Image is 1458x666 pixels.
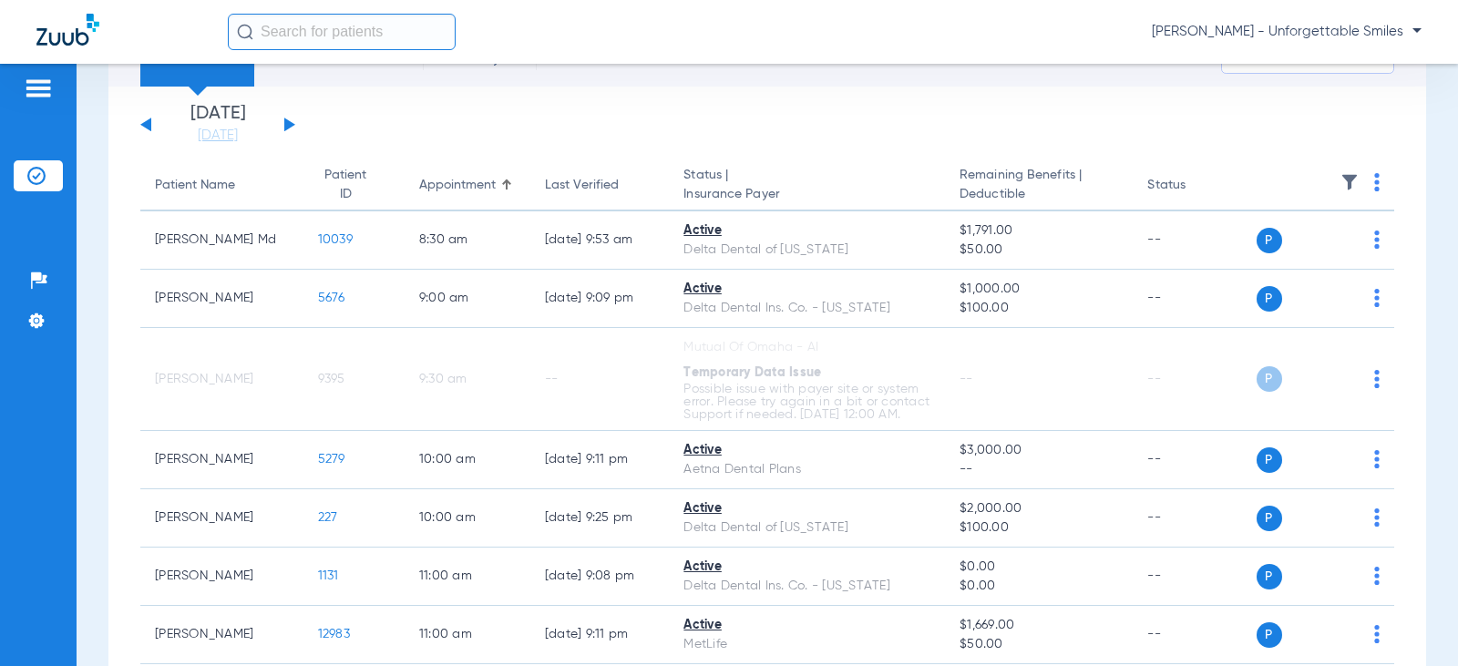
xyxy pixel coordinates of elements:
[530,548,670,606] td: [DATE] 9:08 PM
[1257,228,1282,253] span: P
[960,518,1118,538] span: $100.00
[1257,564,1282,589] span: P
[960,616,1118,635] span: $1,669.00
[1133,211,1256,270] td: --
[1257,286,1282,312] span: P
[1374,508,1380,527] img: group-dot-blue.svg
[945,160,1133,211] th: Remaining Benefits |
[960,221,1118,241] span: $1,791.00
[318,166,374,204] div: Patient ID
[140,328,303,431] td: [PERSON_NAME]
[530,431,670,489] td: [DATE] 9:11 PM
[683,635,930,654] div: MetLife
[140,211,303,270] td: [PERSON_NAME] Md
[155,176,289,195] div: Patient Name
[683,338,930,357] div: Mutual Of Omaha - AI
[960,499,1118,518] span: $2,000.00
[140,489,303,548] td: [PERSON_NAME]
[683,577,930,596] div: Delta Dental Ins. Co. - [US_STATE]
[530,489,670,548] td: [DATE] 9:25 PM
[237,24,253,40] img: Search Icon
[419,176,516,195] div: Appointment
[683,460,930,479] div: Aetna Dental Plans
[1374,370,1380,388] img: group-dot-blue.svg
[683,441,930,460] div: Active
[318,453,345,466] span: 5279
[1152,23,1422,41] span: [PERSON_NAME] - Unforgettable Smiles
[1133,606,1256,664] td: --
[1257,447,1282,473] span: P
[405,431,530,489] td: 10:00 AM
[1374,173,1380,191] img: group-dot-blue.svg
[1133,431,1256,489] td: --
[1133,270,1256,328] td: --
[530,328,670,431] td: --
[683,558,930,577] div: Active
[36,14,99,46] img: Zuub Logo
[960,558,1118,577] span: $0.00
[1374,450,1380,468] img: group-dot-blue.svg
[960,635,1118,654] span: $50.00
[683,221,930,241] div: Active
[419,176,496,195] div: Appointment
[1374,231,1380,249] img: group-dot-blue.svg
[318,166,390,204] div: Patient ID
[318,628,350,640] span: 12983
[683,299,930,318] div: Delta Dental Ins. Co. - [US_STATE]
[683,241,930,260] div: Delta Dental of [US_STATE]
[1257,366,1282,392] span: P
[140,270,303,328] td: [PERSON_NAME]
[140,431,303,489] td: [PERSON_NAME]
[1374,567,1380,585] img: group-dot-blue.svg
[530,606,670,664] td: [DATE] 9:11 PM
[960,299,1118,318] span: $100.00
[140,548,303,606] td: [PERSON_NAME]
[530,270,670,328] td: [DATE] 9:09 PM
[960,185,1118,204] span: Deductible
[1257,506,1282,531] span: P
[1133,328,1256,431] td: --
[405,606,530,664] td: 11:00 AM
[1374,289,1380,307] img: group-dot-blue.svg
[683,518,930,538] div: Delta Dental of [US_STATE]
[318,511,338,524] span: 227
[318,373,345,385] span: 9395
[405,328,530,431] td: 9:30 AM
[1133,489,1256,548] td: --
[405,548,530,606] td: 11:00 AM
[318,292,345,304] span: 5676
[318,233,353,246] span: 10039
[960,280,1118,299] span: $1,000.00
[1257,622,1282,648] span: P
[683,280,930,299] div: Active
[405,270,530,328] td: 9:00 AM
[960,441,1118,460] span: $3,000.00
[545,176,655,195] div: Last Verified
[683,383,930,421] p: Possible issue with payer site or system error. Please try again in a bit or contact Support if n...
[669,160,945,211] th: Status |
[683,185,930,204] span: Insurance Payer
[405,211,530,270] td: 8:30 AM
[228,14,456,50] input: Search for patients
[140,606,303,664] td: [PERSON_NAME]
[960,373,973,385] span: --
[1374,625,1380,643] img: group-dot-blue.svg
[24,77,53,99] img: hamburger-icon
[1133,160,1256,211] th: Status
[545,176,619,195] div: Last Verified
[683,616,930,635] div: Active
[530,211,670,270] td: [DATE] 9:53 AM
[960,577,1118,596] span: $0.00
[960,241,1118,260] span: $50.00
[318,569,339,582] span: 1131
[163,105,272,145] li: [DATE]
[405,489,530,548] td: 10:00 AM
[960,460,1118,479] span: --
[683,499,930,518] div: Active
[1340,173,1359,191] img: filter.svg
[155,176,235,195] div: Patient Name
[163,127,272,145] a: [DATE]
[683,366,821,379] span: Temporary Data Issue
[1133,548,1256,606] td: --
